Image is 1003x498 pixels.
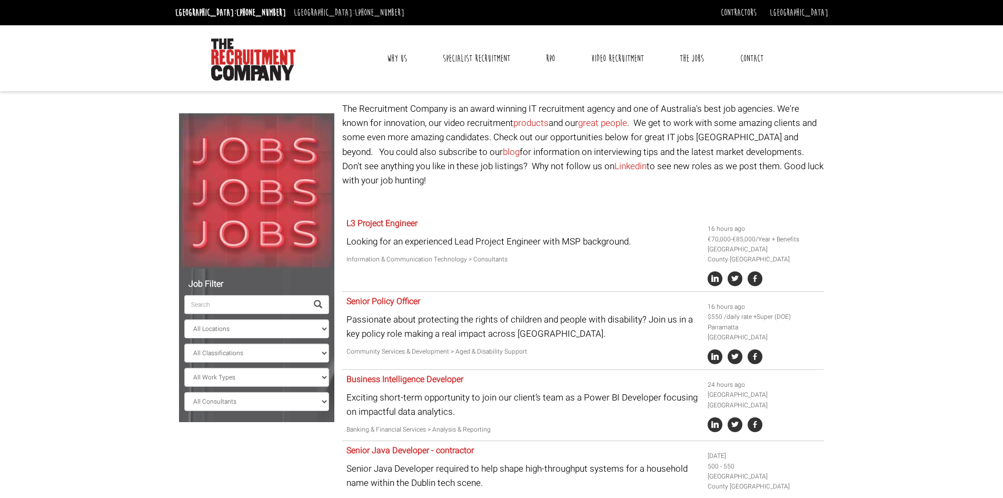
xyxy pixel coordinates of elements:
a: blog [503,145,520,159]
img: The Recruitment Company [211,38,295,81]
a: Linkedin [614,160,647,173]
a: L3 Project Engineer [346,217,418,230]
a: products [513,116,549,130]
a: The Jobs [672,45,712,72]
a: Contact [732,45,771,72]
a: great people [578,116,627,130]
p: The Recruitment Company is an award winning IT recruitment agency and one of Australia's best job... [342,102,824,188]
li: [GEOGRAPHIC_DATA]: [173,4,289,21]
img: Jobs, Jobs, Jobs [179,113,334,269]
input: Search [184,295,307,314]
a: [PHONE_NUMBER] [236,7,286,18]
a: Specialist Recruitment [435,45,518,72]
li: [GEOGRAPHIC_DATA]: [291,4,407,21]
a: Video Recruitment [583,45,652,72]
a: Contractors [721,7,757,18]
a: RPO [538,45,563,72]
a: [PHONE_NUMBER] [355,7,404,18]
h5: Job Filter [184,280,329,289]
li: 16 hours ago [708,224,820,234]
a: [GEOGRAPHIC_DATA] [770,7,828,18]
a: Why Us [379,45,415,72]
